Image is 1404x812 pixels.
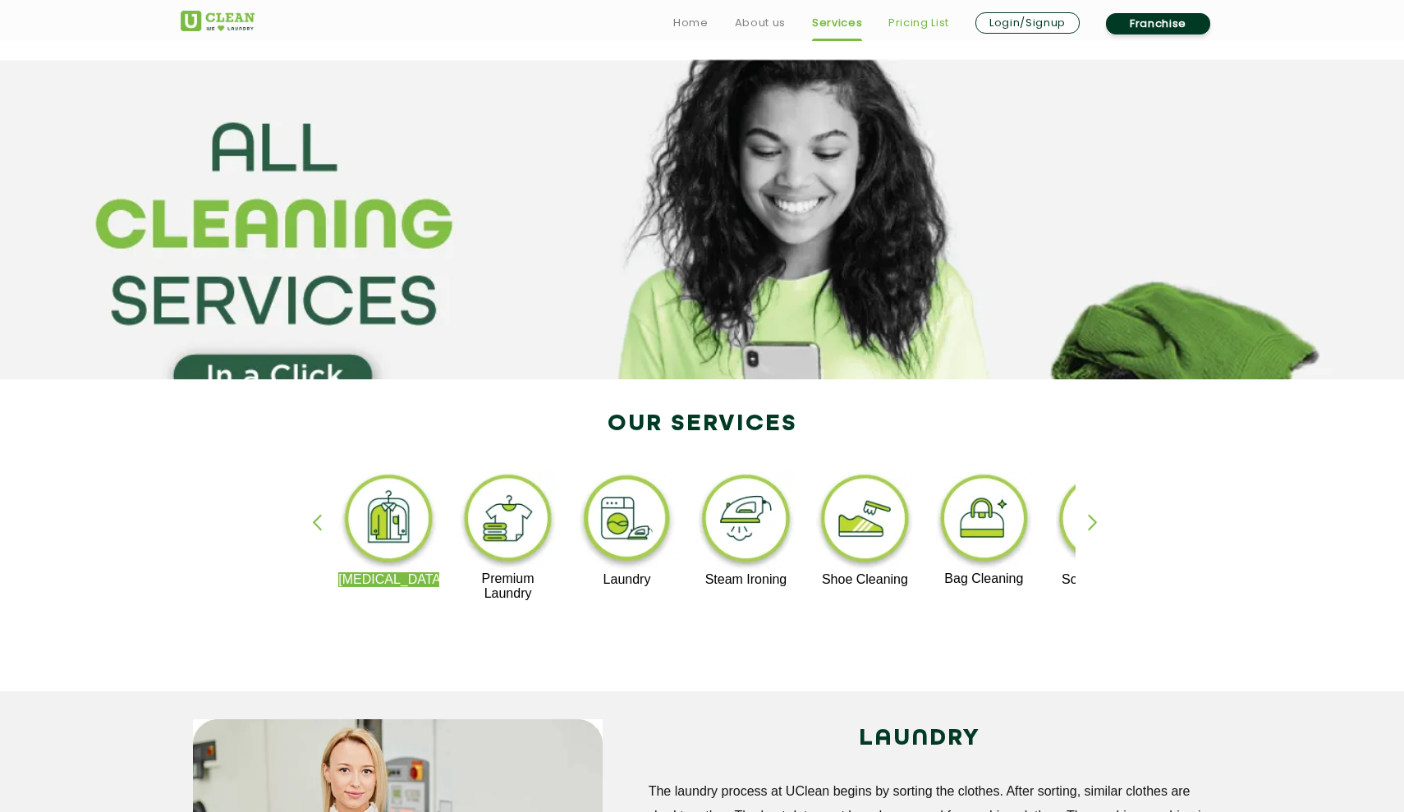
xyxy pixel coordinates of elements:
p: [MEDICAL_DATA] [338,572,439,587]
a: Pricing List [888,13,949,33]
p: Steam Ironing [695,572,796,587]
h2: LAUNDRY [627,719,1211,759]
a: Login/Signup [975,12,1080,34]
a: About us [735,13,786,33]
img: bag_cleaning_11zon.webp [934,470,1035,571]
img: dry_cleaning_11zon.webp [338,470,439,572]
img: steam_ironing_11zon.webp [695,470,796,572]
a: Franchise [1106,13,1210,34]
p: Shoe Cleaning [814,572,915,587]
img: laundry_cleaning_11zon.webp [576,470,677,572]
a: Home [673,13,709,33]
p: Bag Cleaning [934,571,1035,586]
img: shoe_cleaning_11zon.webp [814,470,915,572]
img: UClean Laundry and Dry Cleaning [181,11,255,31]
p: Sofa Cleaning [1053,572,1154,587]
p: Laundry [576,572,677,587]
img: sofa_cleaning_11zon.webp [1053,470,1154,572]
p: Premium Laundry [457,571,558,601]
img: premium_laundry_cleaning_11zon.webp [457,470,558,571]
a: Services [812,13,862,33]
